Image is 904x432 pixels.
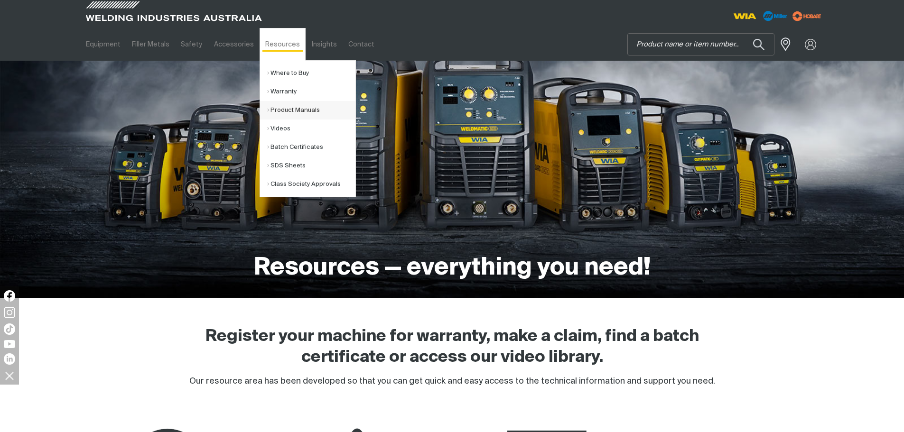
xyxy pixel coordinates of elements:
a: Videos [267,119,355,138]
a: Filler Metals [126,28,175,61]
a: Contact [343,28,380,61]
a: Class Society Approvals [267,175,355,193]
a: Batch Certificates [267,138,355,156]
img: TikTok [4,323,15,335]
span: Our resource area has been developed so that you can get quick and easy access to the technical i... [189,377,715,386]
img: Facebook [4,290,15,302]
a: SDS Sheets [267,156,355,175]
input: Product name or item number... [628,34,774,55]
nav: Main [80,28,638,61]
img: YouTube [4,340,15,348]
img: hide socials [1,368,18,384]
button: Search products [743,33,775,55]
img: miller [790,9,824,23]
a: Product Manuals [267,101,355,119]
ul: Resources Submenu [260,60,356,197]
a: Insights [306,28,342,61]
h1: Resources — everything you need! [254,253,651,284]
a: Safety [175,28,208,61]
a: Equipment [80,28,126,61]
a: Accessories [208,28,260,61]
a: Where to Buy [267,64,355,83]
a: Warranty [267,83,355,101]
img: Instagram [4,307,15,318]
img: LinkedIn [4,353,15,365]
h2: Register your machine for warranty, make a claim, find a batch certificate or access our video li... [180,326,725,368]
a: Resources [260,28,306,61]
